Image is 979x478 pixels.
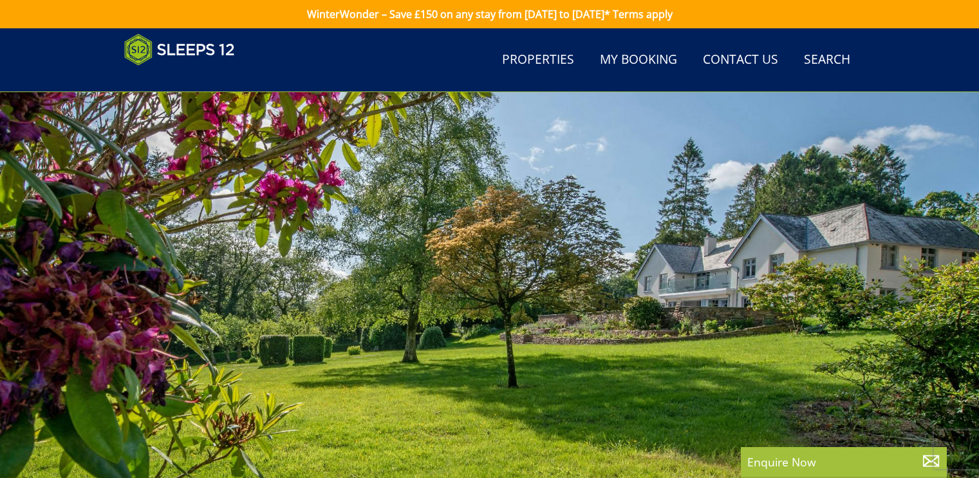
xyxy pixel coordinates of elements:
[799,46,855,75] a: Search
[118,73,253,84] iframe: Customer reviews powered by Trustpilot
[124,33,235,66] img: Sleeps 12
[698,46,783,75] a: Contact Us
[497,46,579,75] a: Properties
[595,46,682,75] a: My Booking
[747,454,940,470] p: Enquire Now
